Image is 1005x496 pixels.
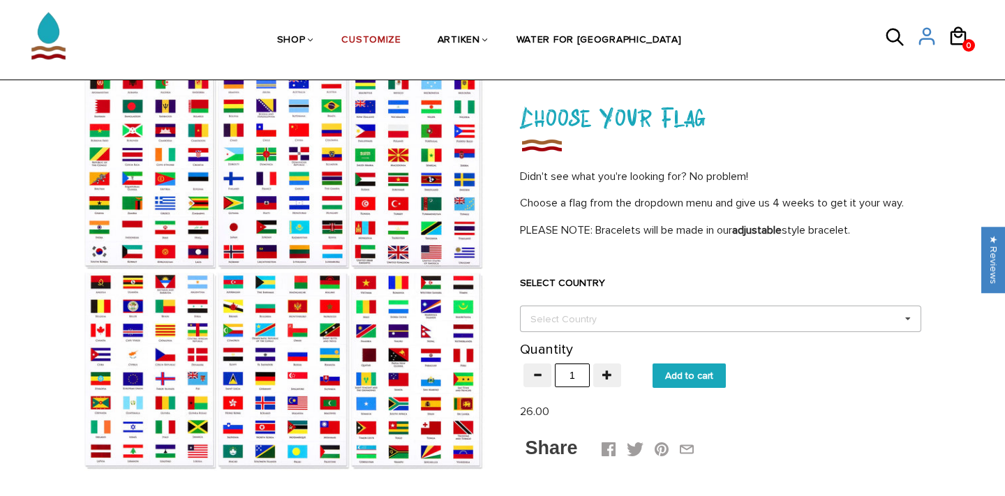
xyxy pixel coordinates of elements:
[520,195,921,211] p: Choose a flag from the dropdown menu and give us 4 weeks to get it your way.
[520,223,921,239] p: PLEASE NOTE: Bracelets will be made in our style bracelet.
[520,98,921,135] h1: Choose Your Flag
[438,5,480,77] a: ARTIKEN
[962,37,975,54] span: 0
[962,39,975,52] a: 0
[341,5,401,77] a: CUSTOMIZE
[520,405,549,419] span: 26.00
[520,169,921,185] p: Didn't see what you're looking for? No problem!
[653,363,726,388] input: Add to cart
[520,276,921,290] label: SELECT COUNTRY
[520,135,563,155] img: Choose Your Flag
[520,343,573,356] label: Quantity
[981,227,1005,293] div: Click to open Judge.me floating reviews tab
[732,223,782,237] strong: adjustable
[527,311,617,327] div: Select Country
[516,5,682,77] a: WATER FOR [GEOGRAPHIC_DATA]
[526,437,578,458] span: Share
[277,5,306,77] a: SHOP
[84,70,485,471] img: Choose Your Flag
